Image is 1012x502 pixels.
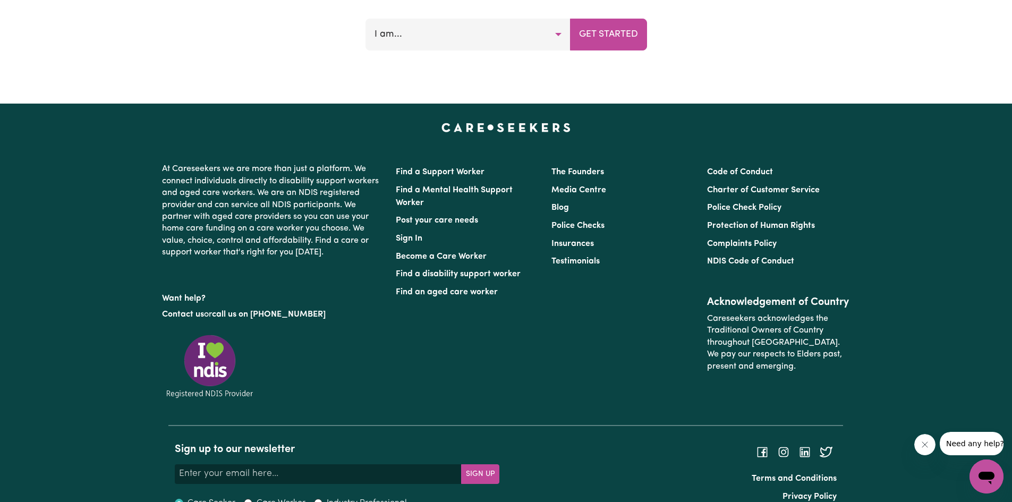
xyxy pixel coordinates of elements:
[396,168,484,176] a: Find a Support Worker
[396,270,521,278] a: Find a disability support worker
[6,7,64,16] span: Need any help?
[162,304,383,325] p: or
[551,222,605,230] a: Police Checks
[175,464,462,483] input: Enter your email here...
[396,216,478,225] a: Post your care needs
[707,240,777,248] a: Complaints Policy
[707,257,794,266] a: NDIS Code of Conduct
[783,492,837,501] a: Privacy Policy
[707,296,850,309] h2: Acknowledgement of Country
[777,448,790,456] a: Follow Careseekers on Instagram
[396,234,422,243] a: Sign In
[707,309,850,377] p: Careseekers acknowledges the Traditional Owners of Country throughout [GEOGRAPHIC_DATA]. We pay o...
[752,474,837,483] a: Terms and Conditions
[162,288,383,304] p: Want help?
[461,464,499,483] button: Subscribe
[551,257,600,266] a: Testimonials
[798,448,811,456] a: Follow Careseekers on LinkedIn
[551,240,594,248] a: Insurances
[570,19,647,50] button: Get Started
[707,168,773,176] a: Code of Conduct
[940,432,1004,455] iframe: Message from company
[396,288,498,296] a: Find an aged care worker
[707,186,820,194] a: Charter of Customer Service
[441,123,571,131] a: Careseekers home page
[551,203,569,212] a: Blog
[162,333,258,399] img: Registered NDIS provider
[707,203,781,212] a: Police Check Policy
[707,222,815,230] a: Protection of Human Rights
[396,252,487,261] a: Become a Care Worker
[756,448,769,456] a: Follow Careseekers on Facebook
[820,448,832,456] a: Follow Careseekers on Twitter
[551,186,606,194] a: Media Centre
[162,159,383,262] p: At Careseekers we are more than just a platform. We connect individuals directly to disability su...
[970,460,1004,494] iframe: Button to launch messaging window
[162,310,204,319] a: Contact us
[175,443,499,456] h2: Sign up to our newsletter
[914,434,936,455] iframe: Close message
[365,19,571,50] button: I am...
[551,168,604,176] a: The Founders
[212,310,326,319] a: call us on [PHONE_NUMBER]
[396,186,513,207] a: Find a Mental Health Support Worker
